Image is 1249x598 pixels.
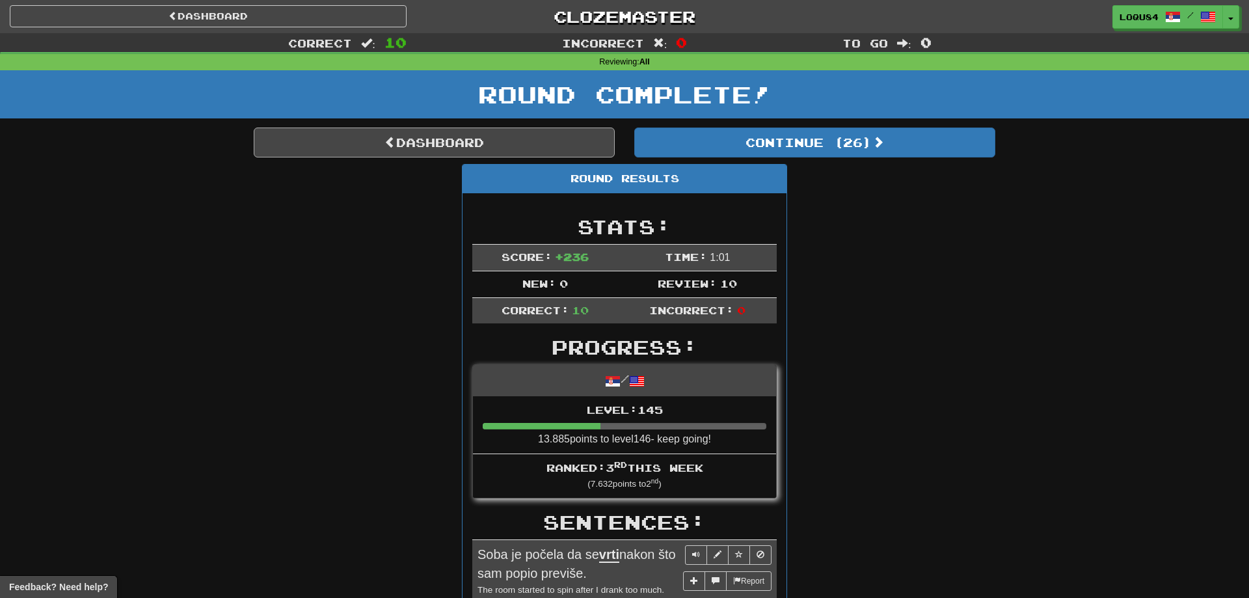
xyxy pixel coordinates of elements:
[720,277,737,290] span: 10
[639,57,650,66] strong: All
[463,165,786,193] div: Round Results
[614,460,627,469] sup: rd
[472,336,777,358] h2: Progress:
[1187,10,1194,20] span: /
[1120,11,1159,23] span: loqu84
[653,38,667,49] span: :
[1112,5,1223,29] a: loqu84 /
[658,277,717,290] span: Review:
[572,304,589,316] span: 10
[5,81,1244,107] h1: Round Complete!
[472,511,777,533] h2: Sentences:
[546,461,703,474] span: Ranked: 3 this week
[728,545,750,565] button: Toggle favorite
[920,34,932,50] span: 0
[9,580,108,593] span: Open feedback widget
[502,304,569,316] span: Correct:
[472,216,777,238] h2: Stats:
[477,585,664,595] small: The room started to spin after I drank too much.
[559,277,568,290] span: 0
[737,304,745,316] span: 0
[676,34,687,50] span: 0
[842,36,888,49] span: To go
[726,571,772,591] button: Report
[473,396,776,455] li: 13.885 points to level 146 - keep going!
[562,36,644,49] span: Incorrect
[254,128,615,157] a: Dashboard
[426,5,823,28] a: Clozemaster
[599,547,619,563] u: vrti
[706,545,729,565] button: Edit sentence
[897,38,911,49] span: :
[710,252,730,263] span: 1 : 0 1
[477,547,676,580] span: Soba je počela da se nakon što sam popio previše.
[749,545,772,565] button: Toggle ignore
[685,545,772,565] div: Sentence controls
[651,478,658,485] sup: nd
[634,128,995,157] button: Continue (26)
[665,251,707,263] span: Time:
[10,5,407,27] a: Dashboard
[288,36,352,49] span: Correct
[587,479,661,489] small: ( 7.632 points to 2 )
[555,251,589,263] span: + 236
[384,34,407,50] span: 10
[502,251,552,263] span: Score:
[683,571,772,591] div: More sentence controls
[473,365,776,396] div: /
[649,304,734,316] span: Incorrect:
[361,38,375,49] span: :
[522,277,556,290] span: New:
[587,403,663,416] span: Level: 145
[683,571,705,591] button: Add sentence to collection
[685,545,707,565] button: Play sentence audio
